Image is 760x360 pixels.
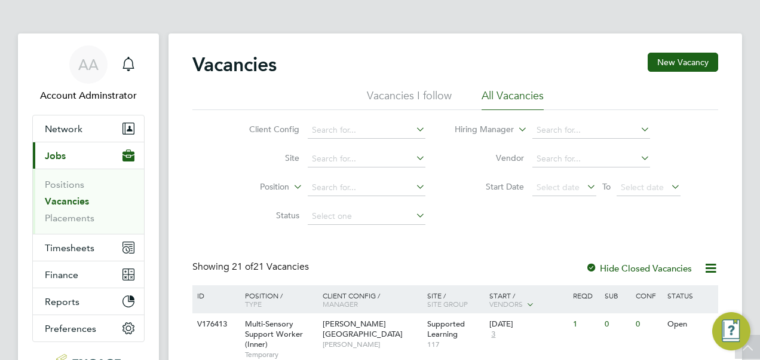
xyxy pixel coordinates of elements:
span: 117 [427,340,484,349]
span: Type [245,299,262,309]
div: V176413 [194,313,236,335]
button: Jobs [33,142,144,169]
span: Timesheets [45,242,94,254]
span: Account Adminstrator [32,89,145,103]
a: Positions [45,179,84,190]
a: Vacancies [45,196,89,207]
li: Vacancies I follow [367,89,452,110]
span: Network [45,123,82,135]
span: Manager [323,299,358,309]
button: Preferences [33,315,144,341]
div: 1 [570,313,601,335]
span: Jobs [45,150,66,161]
label: Start Date [455,181,524,192]
span: Select date [621,182,664,193]
span: 21 Vacancies [232,261,309,273]
div: Reqd [570,285,601,306]
h2: Vacancies [192,53,277,77]
span: Finance [45,269,78,280]
span: Multi-Sensory Support Worker (Inner) [245,319,303,349]
div: Status [664,285,716,306]
span: Reports [45,296,79,307]
div: ID [194,285,236,306]
span: Preferences [45,323,96,334]
a: AAAccount Adminstrator [32,45,145,103]
label: Position [220,181,289,193]
span: Temporary [245,350,317,359]
div: Start / [486,285,570,315]
span: Select date [537,182,580,193]
label: Status [231,210,299,221]
span: Site Group [427,299,468,309]
button: Finance [33,261,144,288]
span: Supported Learning [427,319,465,339]
div: 0 [602,313,633,335]
input: Search for... [308,122,425,139]
label: Hiring Manager [445,124,514,136]
input: Search for... [308,179,425,196]
input: Search for... [532,151,650,167]
span: 21 of [232,261,253,273]
div: Showing [192,261,311,273]
input: Search for... [532,122,650,139]
span: Vendors [489,299,523,309]
button: Reports [33,288,144,315]
button: New Vacancy [648,53,718,72]
div: Site / [424,285,487,314]
div: Client Config / [320,285,424,314]
div: Position / [236,285,320,314]
div: Jobs [33,169,144,234]
div: Open [664,313,716,335]
div: 0 [633,313,664,335]
span: [PERSON_NAME][GEOGRAPHIC_DATA] [323,319,403,339]
button: Timesheets [33,234,144,261]
span: To [599,179,614,194]
button: Network [33,115,144,142]
label: Client Config [231,124,299,135]
div: [DATE] [489,319,567,330]
input: Select one [308,208,425,225]
li: All Vacancies [482,89,544,110]
label: Vendor [455,152,524,163]
button: Engage Resource Center [712,312,750,350]
div: Conf [633,285,664,306]
input: Search for... [308,151,425,167]
label: Hide Closed Vacancies [586,263,692,274]
label: Site [231,152,299,163]
span: AA [78,57,99,72]
a: Placements [45,212,94,224]
span: [PERSON_NAME] [323,340,421,349]
span: 3 [489,330,497,340]
div: Sub [602,285,633,306]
